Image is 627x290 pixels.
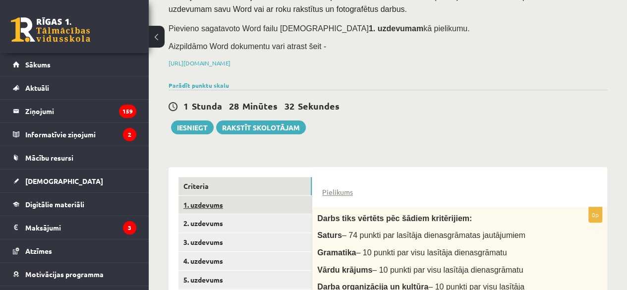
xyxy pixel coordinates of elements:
[13,100,136,122] a: Ziņojumi159
[13,193,136,216] a: Digitālie materiāli
[13,146,136,169] a: Mācību resursi
[322,187,353,197] a: Pielikums
[13,123,136,146] a: Informatīvie ziņojumi2
[298,100,340,112] span: Sekundes
[372,266,523,274] span: – 10 punkti par visu lasītāja dienasgrāmatu
[119,105,136,118] i: 159
[13,239,136,262] a: Atzīmes
[25,60,51,69] span: Sākums
[25,270,104,279] span: Motivācijas programma
[13,76,136,99] a: Aktuāli
[11,17,90,42] a: Rīgas 1. Tālmācības vidusskola
[178,214,312,232] a: 2. uzdevums
[25,123,136,146] legend: Informatīvie ziņojumi
[123,128,136,141] i: 2
[229,100,239,112] span: 28
[178,252,312,270] a: 4. uzdevums
[285,100,294,112] span: 32
[25,246,52,255] span: Atzīmes
[25,176,103,185] span: [DEMOGRAPHIC_DATA]
[25,200,84,209] span: Digitālie materiāli
[169,24,469,33] span: Pievieno sagatavoto Word failu [DEMOGRAPHIC_DATA] kā pielikumu.
[588,207,602,223] p: 0p
[216,120,306,134] a: Rakstīt skolotājam
[171,120,214,134] button: Iesniegt
[25,100,136,122] legend: Ziņojumi
[13,53,136,76] a: Sākums
[178,196,312,214] a: 1. uzdevums
[317,231,342,239] span: Saturs
[169,81,229,89] a: Parādīt punktu skalu
[356,248,507,257] span: – 10 punkti par visu lasītāja dienasgrāmatu
[25,153,73,162] span: Mācību resursi
[178,233,312,251] a: 3. uzdevums
[169,59,230,67] a: [URL][DOMAIN_NAME]
[342,231,525,239] span: – 74 punkti par lasītāja dienasgrāmatas jautājumiem
[25,83,49,92] span: Aktuāli
[169,42,326,51] span: Aizpildāmo Word dokumentu vari atrast šeit -
[13,216,136,239] a: Maksājumi3
[183,100,188,112] span: 1
[25,216,136,239] legend: Maksājumi
[317,266,372,274] span: Vārdu krājums
[178,271,312,289] a: 5. uzdevums
[13,263,136,286] a: Motivācijas programma
[123,221,136,234] i: 3
[242,100,278,112] span: Minūtes
[13,170,136,192] a: [DEMOGRAPHIC_DATA]
[192,100,222,112] span: Stunda
[317,248,356,257] span: Gramatika
[178,177,312,195] a: Criteria
[317,214,472,223] span: Darbs tiks vērtēts pēc šādiem kritērijiem:
[369,24,423,33] strong: 1. uzdevumam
